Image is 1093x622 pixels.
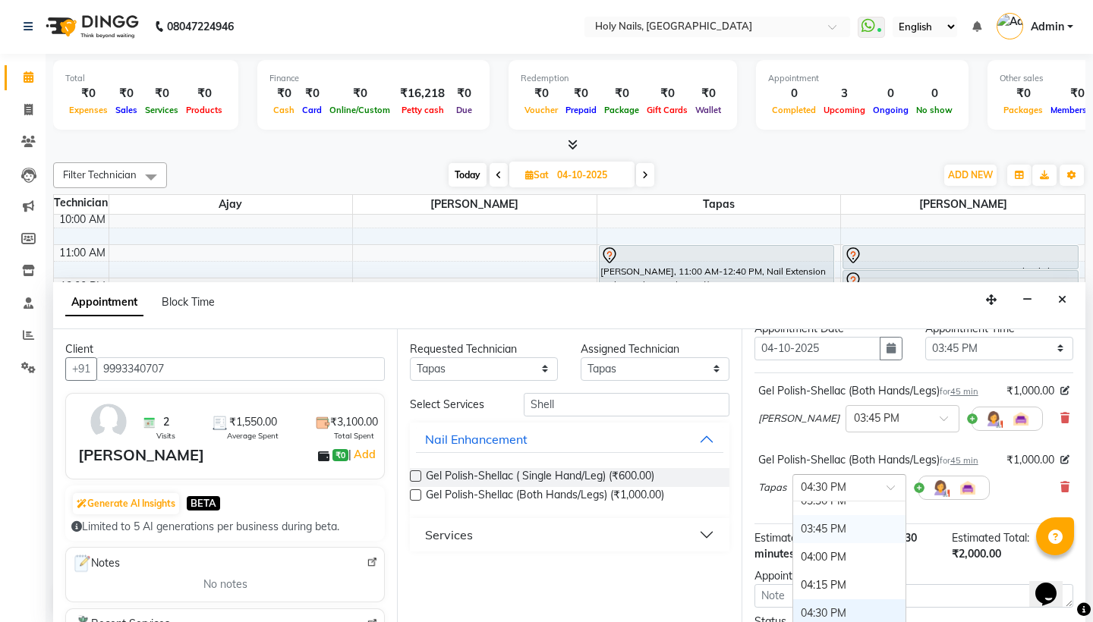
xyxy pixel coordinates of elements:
[167,5,234,48] b: 08047224946
[229,414,277,430] span: ₹1,550.00
[1060,455,1069,464] i: Edit price
[948,169,993,181] span: ADD NEW
[398,105,448,115] span: Petty cash
[227,430,279,441] span: Average Spent
[820,105,869,115] span: Upcoming
[841,195,1085,214] span: [PERSON_NAME]
[326,85,394,102] div: ₹0
[768,105,820,115] span: Completed
[643,105,691,115] span: Gift Cards
[820,85,869,102] div: 3
[768,85,820,102] div: 0
[912,105,956,115] span: No show
[940,455,978,466] small: for
[952,547,1001,561] span: ₹2,000.00
[952,531,1029,545] span: Estimated Total:
[72,554,120,573] span: Notes
[758,383,978,399] div: Gel Polish-Shellac (Both Hands/Legs)
[768,72,956,85] div: Appointment
[521,169,553,181] span: Sat
[330,414,378,430] span: ₹3,100.00
[398,397,512,413] div: Select Services
[65,105,112,115] span: Expenses
[793,571,906,599] div: 04:15 PM
[269,105,298,115] span: Cash
[1006,452,1054,468] span: ₹1,000.00
[793,543,906,571] div: 04:00 PM
[203,576,247,592] span: No notes
[73,493,179,514] button: Generate AI Insights
[1060,386,1069,395] i: Edit price
[758,480,786,495] span: Tapas
[57,278,109,294] div: 12:00 PM
[1006,383,1054,399] span: ₹1,000.00
[348,445,378,463] span: |
[65,289,143,316] span: Appointment
[984,410,1003,428] img: Hairdresser.png
[1051,288,1073,312] button: Close
[758,411,839,426] span: [PERSON_NAME]
[754,531,871,545] span: Estimated Service Time:
[56,212,109,228] div: 10:00 AM
[925,321,1073,337] div: Appointment Time
[1031,19,1064,35] span: Admin
[950,455,978,466] span: 45 min
[944,165,997,186] button: ADD NEW
[87,400,131,444] img: avatar
[65,357,97,381] button: +91
[326,105,394,115] span: Online/Custom
[162,295,215,309] span: Block Time
[416,426,723,453] button: Nail Enhancement
[187,496,220,510] span: BETA
[600,246,834,299] div: [PERSON_NAME], 11:00 AM-12:40 PM, Nail Extension + Plain Color ( Both Hand/Legs)
[425,526,473,544] div: Services
[353,195,597,214] span: [PERSON_NAME]
[182,85,226,102] div: ₹0
[691,85,725,102] div: ₹0
[562,105,600,115] span: Prepaid
[997,13,1023,39] img: Admin
[1000,105,1047,115] span: Packages
[754,321,902,337] div: Appointment Date
[332,449,348,461] span: ₹0
[1029,561,1078,607] iframe: chat widget
[600,105,643,115] span: Package
[524,393,729,416] input: Search by service name
[562,85,600,102] div: ₹0
[843,246,1078,269] div: [PERSON_NAME], 11:00 AM-11:45 AM, Gel Polish-Shellac (Both Hands/Legs)
[54,195,109,211] div: Technician
[416,521,723,548] button: Services
[163,414,169,430] span: 2
[298,105,326,115] span: Card
[754,531,917,561] span: 1 hour 30 minutes
[643,85,691,102] div: ₹0
[600,85,643,102] div: ₹0
[96,357,385,381] input: Search by Name/Mobile/Email/Code
[521,105,562,115] span: Voucher
[112,85,141,102] div: ₹0
[65,85,112,102] div: ₹0
[63,168,137,181] span: Filter Technician
[691,105,725,115] span: Wallet
[553,164,628,187] input: 2025-10-04
[959,479,977,497] img: Interior.png
[449,163,487,187] span: Today
[843,271,1078,287] div: [PERSON_NAME], 11:45 AM-12:20 PM, Toe Gel Polish
[109,195,353,214] span: Ajay
[39,5,143,48] img: logo
[521,72,725,85] div: Redemption
[521,85,562,102] div: ₹0
[298,85,326,102] div: ₹0
[869,85,912,102] div: 0
[581,341,729,357] div: Assigned Technician
[426,487,664,506] span: Gel Polish-Shellac (Both Hands/Legs) (₹1,000.00)
[112,105,141,115] span: Sales
[141,105,182,115] span: Services
[931,479,950,497] img: Hairdresser.png
[410,341,558,357] div: Requested Technician
[451,85,477,102] div: ₹0
[182,105,226,115] span: Products
[1012,410,1030,428] img: Interior.png
[793,487,906,515] div: 03:30 PM
[351,445,378,463] a: Add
